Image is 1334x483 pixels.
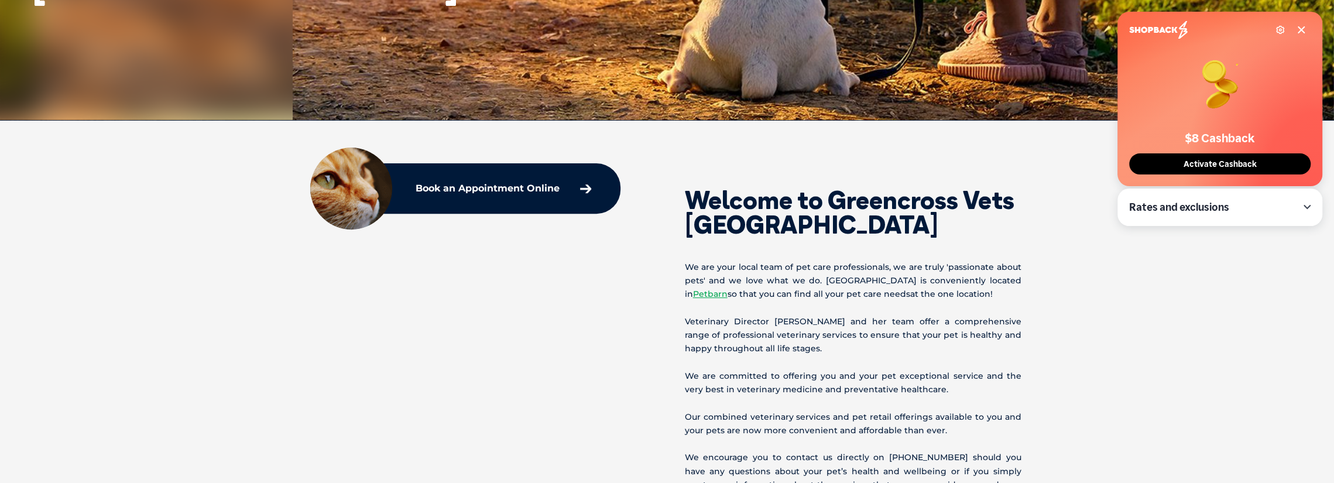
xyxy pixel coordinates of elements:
h2: Welcome to Greencross Vets [GEOGRAPHIC_DATA] [685,188,1021,237]
p: We are your local team of pet care professionals, we are truly 'passionate about pets' and we lov... [685,261,1021,302]
p: We are committed to offering you and your pet exceptional service and the very best in veterinary... [685,369,1021,396]
p: Our combined veterinary services and pet retail offerings available to you and your pets are now ... [685,410,1021,437]
a: Book an Appointment Online [410,178,597,199]
a: Petbarn [693,289,728,299]
p: Veterinary Director [PERSON_NAME] and her team offer a comprehensive range of professional veteri... [685,315,1021,356]
p: Book an Appointment Online [416,184,560,193]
